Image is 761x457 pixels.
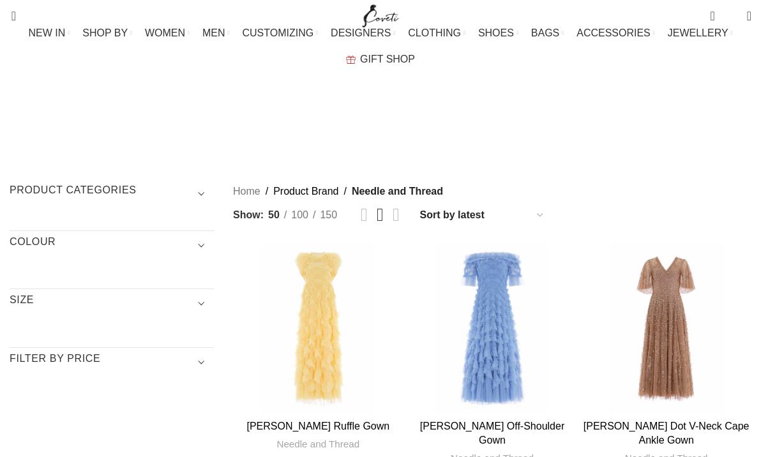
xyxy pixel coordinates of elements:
a: Needle and Thread [276,437,359,451]
div: My Wishlist [725,3,737,29]
h3: Filter by price [10,352,214,373]
h3: Product categories [10,183,214,205]
span: CLOTHING [408,27,461,39]
a: [PERSON_NAME] Ruffle Gown [246,421,389,431]
a: Lana Off-Shoulder Gown [407,243,578,414]
span: 0 [711,6,721,16]
a: Search [3,3,16,29]
span: SHOP BY [82,27,128,39]
a: SHOES [478,20,518,46]
a: CUSTOMIZING [242,20,318,46]
a: 0 [704,3,721,29]
span: DESIGNERS [331,27,391,39]
a: GIFT SHOP [346,47,415,72]
h3: SIZE [10,293,214,315]
a: NEW IN [29,20,70,46]
a: SHOP BY [82,20,132,46]
a: JEWELLERY [668,20,733,46]
span: CUSTOMIZING [242,27,313,39]
span: MEN [202,27,225,39]
a: Site logo [359,10,402,20]
a: BAGS [531,20,564,46]
a: [PERSON_NAME] Dot V-Neck Cape Ankle Gown [584,421,750,446]
span: GIFT SHOP [360,53,415,65]
span: SHOES [478,27,514,39]
a: Leila Dot V-Neck Cape Ankle Gown [581,243,751,414]
span: WOMEN [145,27,185,39]
a: Genevieve Ruffle Gown [233,243,403,414]
a: WOMEN [145,20,190,46]
a: [PERSON_NAME] Off-Shoulder Gown [420,421,564,446]
div: Main navigation [3,20,758,72]
a: MEN [202,20,229,46]
span: NEW IN [29,27,66,39]
h3: COLOUR [10,235,214,257]
span: BAGS [531,27,559,39]
span: ACCESSORIES [576,27,651,39]
span: 0 [727,13,737,22]
img: GiftBag [346,56,356,64]
a: ACCESSORIES [576,20,655,46]
a: DESIGNERS [331,20,395,46]
a: CLOTHING [408,20,465,46]
span: JEWELLERY [668,27,728,39]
